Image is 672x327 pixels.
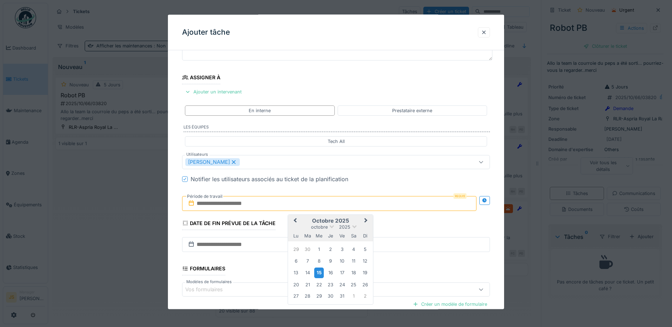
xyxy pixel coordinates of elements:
div: Choose samedi 18 octobre 2025 [349,268,358,277]
div: Choose mercredi 1 octobre 2025 [314,245,324,254]
div: Choose lundi 27 octobre 2025 [291,291,301,301]
button: Next Month [361,215,372,226]
div: mercredi [314,231,324,240]
label: Utilisateurs [185,151,209,157]
div: Choose vendredi 24 octobre 2025 [337,280,347,289]
div: Choose jeudi 16 octobre 2025 [326,268,335,277]
div: Assigner à [182,72,220,84]
div: Choose dimanche 12 octobre 2025 [360,256,370,265]
div: Choose mardi 7 octobre 2025 [303,256,312,265]
div: Choose dimanche 26 octobre 2025 [360,280,370,289]
div: samedi [349,231,358,240]
div: Choose mardi 28 octobre 2025 [303,291,312,301]
div: Choose dimanche 2 novembre 2025 [360,291,370,301]
div: Choose mardi 14 octobre 2025 [303,268,312,277]
div: Choose dimanche 19 octobre 2025 [360,268,370,277]
div: mardi [303,231,312,240]
div: En interne [249,107,271,114]
div: Choose lundi 20 octobre 2025 [291,280,301,289]
button: Previous Month [289,215,300,226]
div: jeudi [326,231,335,240]
div: lundi [291,231,301,240]
label: Période de travail [186,192,223,200]
div: Choose mardi 30 septembre 2025 [303,245,312,254]
div: Choose samedi 4 octobre 2025 [349,245,358,254]
span: 2025 [339,224,350,229]
div: Choose samedi 11 octobre 2025 [349,256,358,265]
div: Choose samedi 25 octobre 2025 [349,280,358,289]
div: Date de fin prévue de la tâche [182,218,276,230]
div: Choose jeudi 23 octobre 2025 [326,280,335,289]
div: Ajouter un intervenant [182,87,244,97]
div: Choose vendredi 17 octobre 2025 [337,268,347,277]
div: Choose samedi 1 novembre 2025 [349,291,358,301]
div: Choose mercredi 15 octobre 2025 [314,268,324,278]
label: Modèles de formulaires [185,279,233,285]
div: Choose mardi 21 octobre 2025 [303,280,312,289]
div: Choose vendredi 31 octobre 2025 [337,291,347,301]
div: Choose lundi 13 octobre 2025 [291,268,301,277]
div: Choose jeudi 30 octobre 2025 [326,291,335,301]
div: Vos formulaires [185,286,233,293]
div: Requis [453,193,467,199]
div: Choose lundi 29 septembre 2025 [291,245,301,254]
div: Choose jeudi 9 octobre 2025 [326,256,335,265]
div: Choose mercredi 29 octobre 2025 [314,291,324,301]
div: Choose dimanche 5 octobre 2025 [360,245,370,254]
div: Choose vendredi 10 octobre 2025 [337,256,347,265]
div: Tech All [328,138,345,144]
div: Formulaires [182,263,225,275]
h2: octobre 2025 [288,217,373,224]
div: Notifier les utilisateurs associés au ticket de la planification [191,174,348,183]
span: octobre [311,224,328,229]
div: Créer un modèle de formulaire [410,299,490,309]
label: Les équipes [183,124,490,132]
h3: Ajouter tâche [182,28,230,37]
div: Choose vendredi 3 octobre 2025 [337,245,347,254]
div: dimanche [360,231,370,240]
div: Prestataire externe [392,107,432,114]
div: Choose lundi 6 octobre 2025 [291,256,301,265]
div: Month octobre, 2025 [290,243,371,302]
div: vendredi [337,231,347,240]
div: Choose jeudi 2 octobre 2025 [326,245,335,254]
div: Choose mercredi 22 octobre 2025 [314,280,324,289]
div: [PERSON_NAME] [185,158,240,166]
div: Choose mercredi 8 octobre 2025 [314,256,324,265]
